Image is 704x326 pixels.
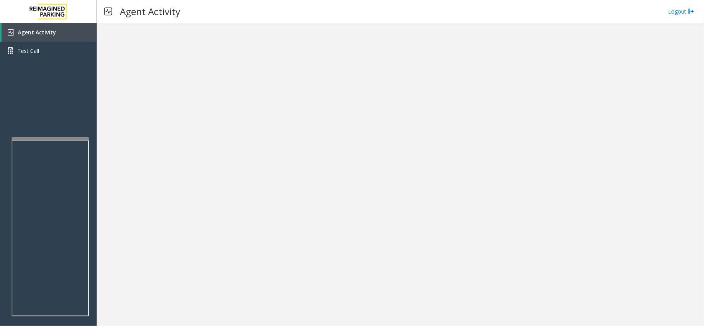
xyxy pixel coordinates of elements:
h3: Agent Activity [116,2,184,21]
a: Agent Activity [2,23,97,42]
span: Agent Activity [18,29,56,36]
span: Test Call [17,47,39,55]
img: pageIcon [104,2,112,21]
img: 'icon' [8,29,14,36]
img: logout [688,7,694,15]
a: Logout [668,7,694,15]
